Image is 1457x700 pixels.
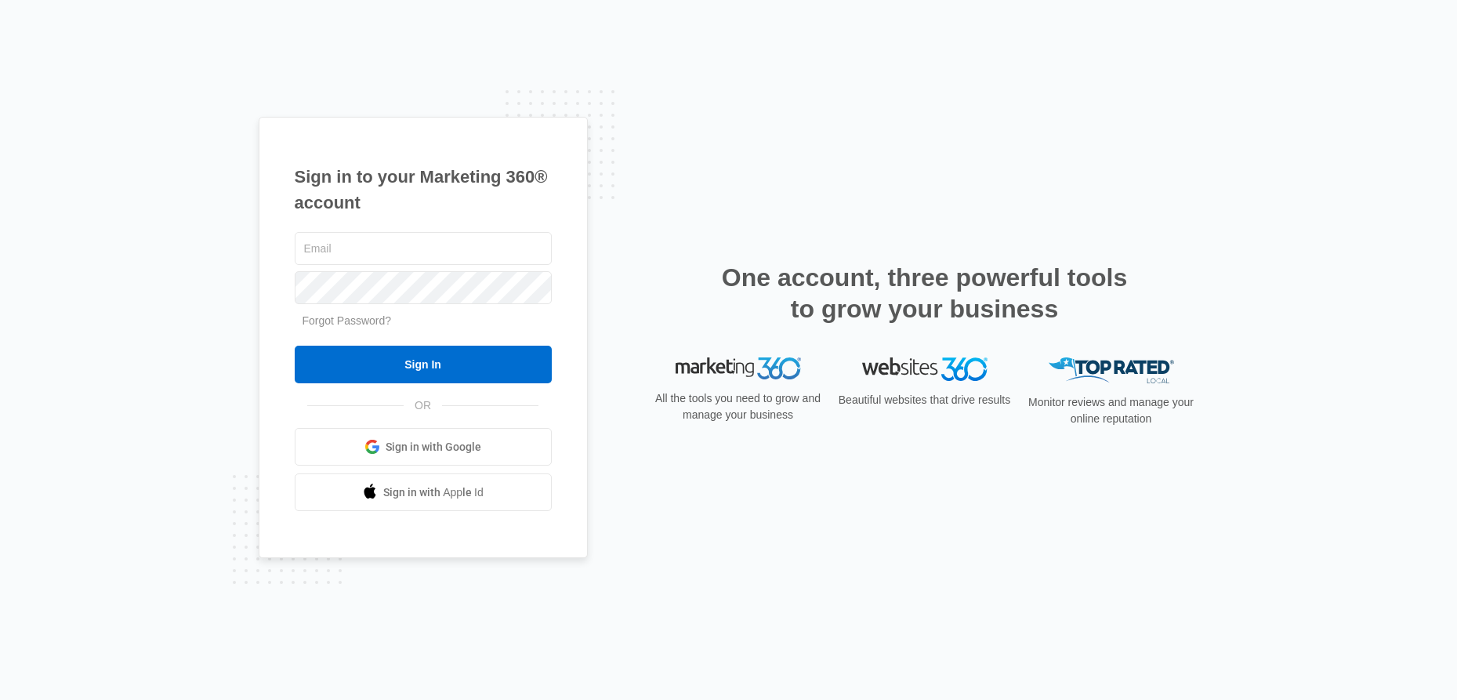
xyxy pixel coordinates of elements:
span: OR [404,397,442,414]
h2: One account, three powerful tools to grow your business [717,262,1133,325]
p: Beautiful websites that drive results [837,392,1013,408]
img: Websites 360 [862,357,988,380]
input: Sign In [295,346,552,383]
a: Forgot Password? [303,314,392,327]
a: Sign in with Apple Id [295,473,552,511]
span: Sign in with Apple Id [383,484,484,501]
img: Top Rated Local [1049,357,1174,383]
h1: Sign in to your Marketing 360® account [295,164,552,216]
p: Monitor reviews and manage your online reputation [1024,394,1199,427]
a: Sign in with Google [295,428,552,466]
img: Marketing 360 [676,357,801,379]
span: Sign in with Google [386,439,481,455]
p: All the tools you need to grow and manage your business [651,390,826,423]
input: Email [295,232,552,265]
